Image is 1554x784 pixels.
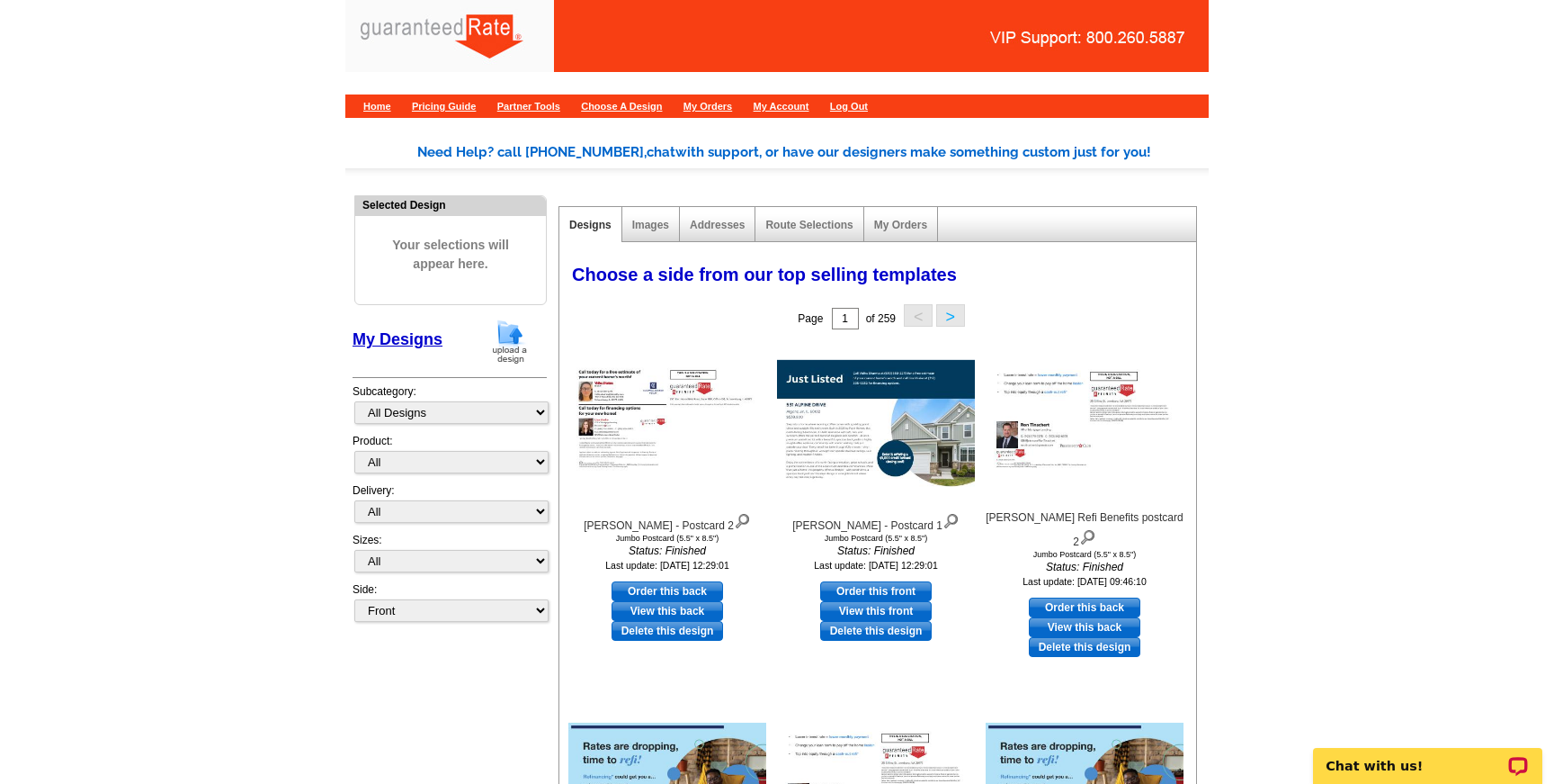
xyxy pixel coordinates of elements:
[369,218,532,292] span: Your selections will appear here.
[777,360,975,491] img: Vaske - Sharma - Postcard 1
[1029,637,1140,657] a: Delete this design
[1029,617,1140,637] a: View this back
[568,543,766,559] i: Status: Finished
[866,312,896,325] span: of 259
[417,142,1209,163] div: Need Help? call [PHONE_NUMBER], with support, or have our designers make something custom just fo...
[986,559,1183,575] i: Status: Finished
[830,101,868,112] a: Log Out
[353,330,442,348] a: My Designs
[765,219,853,231] a: Route Selections
[412,101,477,112] a: Pricing Guide
[904,304,933,327] button: <
[632,219,669,231] a: Images
[1023,576,1147,587] small: Last update: [DATE] 09:46:10
[353,383,547,433] div: Subcategory:
[612,601,723,621] a: View this back
[612,581,723,601] a: use this design
[1079,526,1096,545] img: view design details
[683,101,732,112] a: My Orders
[820,601,932,621] a: View this front
[572,265,957,284] span: Choose a side from our top selling templates
[353,532,547,581] div: Sizes:
[568,534,766,543] div: Jumbo Postcard (5.5" x 8.5")
[986,550,1183,559] div: Jumbo Postcard (5.5" x 8.5")
[942,509,960,529] img: view design details
[353,433,547,482] div: Product:
[936,304,965,327] button: >
[798,312,823,325] span: Page
[581,101,662,112] a: Choose A Design
[777,534,975,543] div: Jumbo Postcard (5.5" x 8.5")
[820,621,932,641] a: Delete this design
[568,360,766,491] img: Vaske - Sharma - Postcard 2
[814,560,938,571] small: Last update: [DATE] 12:29:01
[820,581,932,601] a: use this design
[647,144,675,160] span: chat
[874,219,927,231] a: My Orders
[690,219,745,231] a: Addresses
[777,509,975,534] div: [PERSON_NAME] - Postcard 1
[487,319,533,365] img: upload-design
[1301,727,1554,784] iframe: LiveChat chat widget
[986,509,1183,550] div: [PERSON_NAME] Refi Benefits postcard 2
[353,581,547,624] div: Side:
[569,219,612,231] a: Designs
[363,101,391,112] a: Home
[986,361,1183,491] img: Ron T Refi Benefits postcard 2
[605,560,729,571] small: Last update: [DATE] 12:29:01
[355,196,546,213] div: Selected Design
[777,543,975,559] i: Status: Finished
[754,101,809,112] a: My Account
[497,101,560,112] a: Partner Tools
[353,482,547,532] div: Delivery:
[734,509,751,529] img: view design details
[1029,598,1140,617] a: use this design
[568,509,766,534] div: [PERSON_NAME] - Postcard 2
[612,621,723,641] a: Delete this design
